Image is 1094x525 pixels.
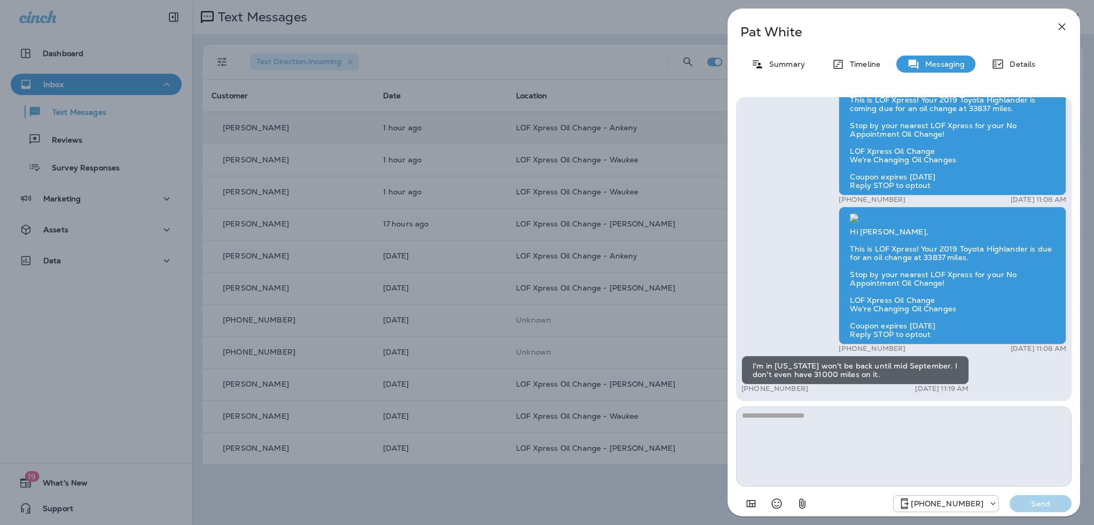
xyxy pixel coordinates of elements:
p: [PHONE_NUMBER] [741,385,808,393]
img: twilio-download [850,214,858,222]
div: I'm in [US_STATE] won't be back until mid September. I don't even have 31000 miles on it. [741,356,969,385]
p: [PHONE_NUMBER] [839,344,905,353]
p: Summary [764,60,805,68]
p: [PHONE_NUMBER] [911,499,983,508]
p: Pat White [740,25,1032,40]
p: [PHONE_NUMBER] [839,195,905,204]
div: Hi [PERSON_NAME], This is LOF Xpress! Your 2019 Toyota Highlander is coming due for an oil change... [839,58,1066,196]
p: Details [1004,60,1035,68]
p: Timeline [845,60,880,68]
p: Messaging [920,60,965,68]
button: Select an emoji [766,493,787,514]
div: Hi [PERSON_NAME], This is LOF Xpress! Your 2019 Toyota Highlander is due for an oil change at 338... [839,207,1066,344]
button: Add in a premade template [740,493,762,514]
div: +1 (515) 519-9972 [894,497,998,510]
p: [DATE] 11:08 AM [1011,195,1066,204]
p: [DATE] 11:19 AM [915,385,968,393]
p: [DATE] 11:08 AM [1011,344,1066,353]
